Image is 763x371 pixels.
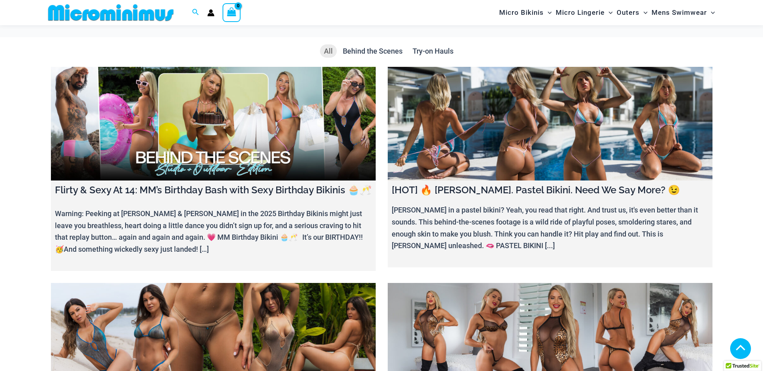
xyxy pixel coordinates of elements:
span: Menu Toggle [605,2,613,23]
span: Menu Toggle [707,2,715,23]
img: MM SHOP LOGO FLAT [45,4,177,22]
h4: [HOT] 🔥 [PERSON_NAME]. Pastel Bikini. Need We Say More? 😉 [392,184,708,196]
span: Behind the Scenes [343,47,403,55]
p: [PERSON_NAME] in a pastel bikini? Yeah, you read that right. And trust us, it's even better than ... [392,204,708,252]
span: Mens Swimwear [652,2,707,23]
a: [HOT] 🔥 Olivia. Pastel Bikini. Need We Say More? 😉 [388,67,712,180]
a: View Shopping Cart, empty [223,3,241,22]
a: Search icon link [192,8,199,18]
span: Outers [617,2,640,23]
span: Try-on Hauls [413,47,453,55]
a: Account icon link [207,9,215,16]
span: Menu Toggle [640,2,648,23]
a: Micro LingerieMenu ToggleMenu Toggle [554,2,615,23]
span: Micro Bikinis [499,2,544,23]
a: OutersMenu ToggleMenu Toggle [615,2,650,23]
a: Micro BikinisMenu ToggleMenu Toggle [497,2,554,23]
a: Flirty & Sexy At 14: MM’s Birthday Bash with Sexy Birthday Bikinis 🧁🥂 [51,67,376,180]
span: Menu Toggle [544,2,552,23]
nav: Site Navigation [496,1,718,24]
h4: Flirty & Sexy At 14: MM’s Birthday Bash with Sexy Birthday Bikinis 🧁🥂 [55,184,372,196]
a: Mens SwimwearMenu ToggleMenu Toggle [650,2,717,23]
span: Micro Lingerie [556,2,605,23]
p: Warning: Peeking at [PERSON_NAME] & [PERSON_NAME] in the 2025 Birthday Bikinis might just leave y... [55,208,372,255]
span: All [324,47,333,55]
